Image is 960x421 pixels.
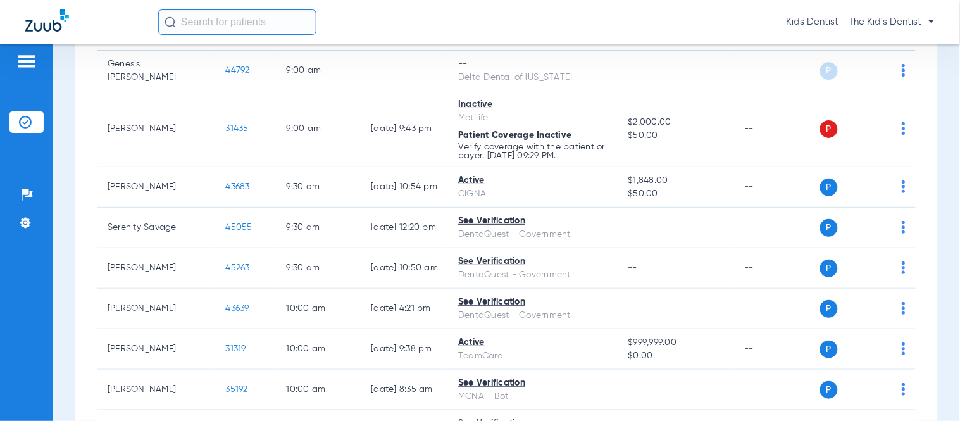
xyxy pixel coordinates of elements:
[458,131,571,140] span: Patient Coverage Inactive
[735,370,820,410] td: --
[226,304,249,313] span: 43639
[820,62,838,80] span: P
[628,116,725,129] span: $2,000.00
[97,51,216,91] td: Genesis [PERSON_NAME]
[458,377,608,390] div: See Verification
[628,349,725,363] span: $0.00
[902,122,906,135] img: group-dot-blue.svg
[458,268,608,282] div: DentaQuest - Government
[165,16,176,28] img: Search Icon
[458,174,608,187] div: Active
[361,167,449,208] td: [DATE] 10:54 PM
[628,223,638,232] span: --
[628,385,638,394] span: --
[735,51,820,91] td: --
[97,91,216,167] td: [PERSON_NAME]
[458,215,608,228] div: See Verification
[16,54,37,69] img: hamburger-icon
[735,289,820,329] td: --
[458,71,608,84] div: Delta Dental of [US_STATE]
[458,296,608,309] div: See Verification
[97,329,216,370] td: [PERSON_NAME]
[628,187,725,201] span: $50.00
[458,390,608,403] div: MCNA - Bot
[361,289,449,329] td: [DATE] 4:21 PM
[458,349,608,363] div: TeamCare
[97,167,216,208] td: [PERSON_NAME]
[735,329,820,370] td: --
[902,261,906,274] img: group-dot-blue.svg
[97,208,216,248] td: Serenity Savage
[902,221,906,234] img: group-dot-blue.svg
[97,289,216,329] td: [PERSON_NAME]
[458,187,608,201] div: CIGNA
[458,111,608,125] div: MetLife
[458,142,608,160] p: Verify coverage with the patient or payer. [DATE] 09:29 PM.
[735,167,820,208] td: --
[277,329,361,370] td: 10:00 AM
[361,208,449,248] td: [DATE] 12:20 PM
[361,91,449,167] td: [DATE] 9:43 PM
[735,248,820,289] td: --
[226,263,250,272] span: 45263
[897,360,960,421] iframe: Chat Widget
[628,263,638,272] span: --
[787,16,935,28] span: Kids Dentist - The Kid's Dentist
[226,124,249,133] span: 31435
[735,208,820,248] td: --
[277,51,361,91] td: 9:00 AM
[628,304,638,313] span: --
[361,370,449,410] td: [DATE] 8:35 AM
[902,64,906,77] img: group-dot-blue.svg
[458,255,608,268] div: See Verification
[902,180,906,193] img: group-dot-blue.svg
[628,129,725,142] span: $50.00
[458,58,608,71] div: --
[25,9,69,32] img: Zuub Logo
[361,51,449,91] td: --
[226,182,250,191] span: 43683
[277,370,361,410] td: 10:00 AM
[277,167,361,208] td: 9:30 AM
[226,66,250,75] span: 44792
[820,219,838,237] span: P
[277,91,361,167] td: 9:00 AM
[458,336,608,349] div: Active
[226,223,252,232] span: 45055
[361,248,449,289] td: [DATE] 10:50 AM
[820,260,838,277] span: P
[820,300,838,318] span: P
[97,248,216,289] td: [PERSON_NAME]
[277,289,361,329] td: 10:00 AM
[902,302,906,315] img: group-dot-blue.svg
[735,91,820,167] td: --
[820,341,838,358] span: P
[458,228,608,241] div: DentaQuest - Government
[97,370,216,410] td: [PERSON_NAME]
[628,66,638,75] span: --
[361,329,449,370] td: [DATE] 9:38 PM
[226,385,248,394] span: 35192
[628,336,725,349] span: $999,999.00
[820,381,838,399] span: P
[820,179,838,196] span: P
[902,342,906,355] img: group-dot-blue.svg
[820,120,838,138] span: P
[158,9,316,35] input: Search for patients
[277,248,361,289] td: 9:30 AM
[226,344,246,353] span: 31319
[277,208,361,248] td: 9:30 AM
[458,309,608,322] div: DentaQuest - Government
[628,174,725,187] span: $1,848.00
[458,98,608,111] div: Inactive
